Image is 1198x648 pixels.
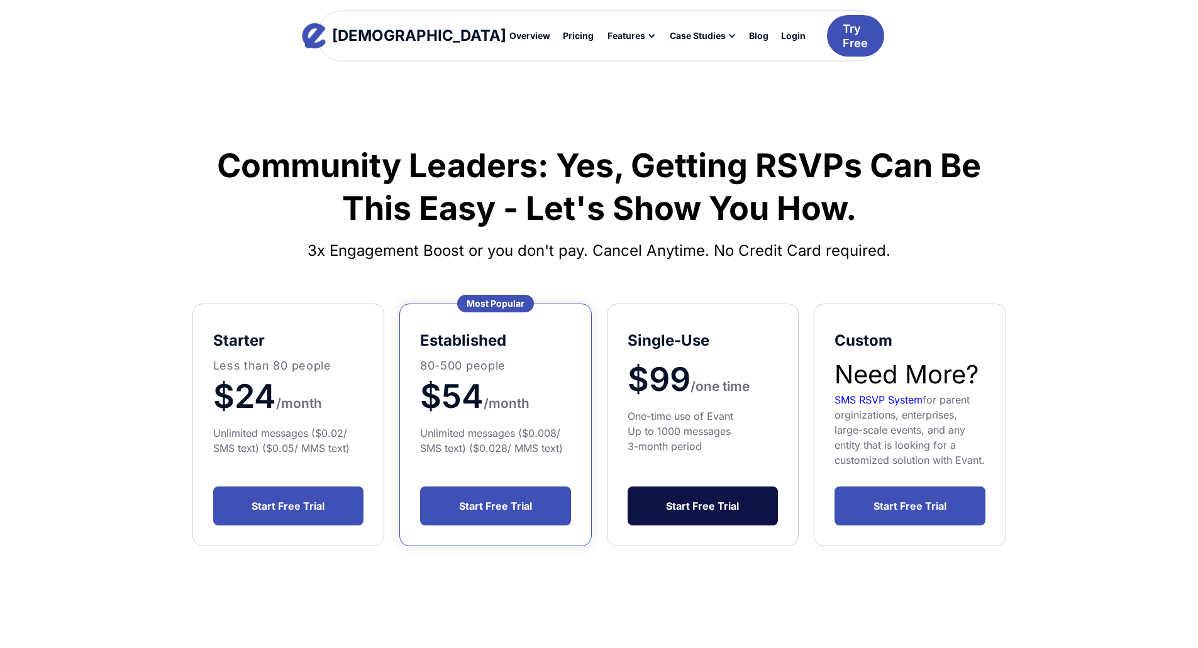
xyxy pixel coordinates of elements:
div: Try Free [843,21,868,51]
h5: Custom [835,331,985,351]
h4: 3x Engagement Boost or you don't pay. Cancel Anytime. No Credit Card required. [192,236,1006,266]
h5: established [420,331,571,351]
h2: Need More? [835,357,985,392]
a: Start Free Trial [213,486,364,525]
span: /month [276,395,322,411]
div: for parent orginizations, enterprises, large-scale events, and any entity that is looking for a c... [835,392,985,468]
div: Features [607,31,645,40]
div: Pricing [563,31,594,40]
span: $24 [213,376,276,416]
div: Features [600,25,662,47]
span: month [489,395,530,411]
div: Login [781,31,806,40]
a: Blog [743,25,775,47]
a: Start Free Trial [420,486,571,525]
div: Unlimited messages ($0.02/ SMS text) ($0.05/ MMS text) [213,426,364,456]
span: /one time [691,378,750,394]
div: Unlimited messages ($0.008/ SMS text) ($0.028/ MMS text) [420,426,571,456]
a: Login [775,25,812,47]
h5: starter [213,331,364,351]
span: / [484,395,489,411]
p: Less than 80 people [213,357,364,374]
div: Blog [749,31,768,40]
a: month [489,376,530,416]
div: One-time use of Evant Up to 1000 messages 3-month period [628,409,779,454]
h1: Community Leaders: Yes, Getting RSVPs Can Be This Easy - Let's Show You How. [192,145,1006,229]
div: Case Studies [662,25,743,47]
a: Try Free [827,15,884,57]
a: Pricing [557,25,600,47]
a: home [314,23,494,48]
div: Most Popular [457,295,534,312]
a: Overview [503,25,557,47]
div: Overview [509,31,550,40]
span: $99 [628,360,691,399]
a: Start Free Trial [628,486,779,525]
div: Case Studies [670,31,726,40]
h5: Single-Use [628,331,779,351]
span: $54 [420,376,484,416]
div: [DEMOGRAPHIC_DATA] [332,28,506,43]
a: SMS RSVP System [835,393,923,406]
p: 80-500 people [420,357,571,374]
a: Start Free Trial [835,486,985,525]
